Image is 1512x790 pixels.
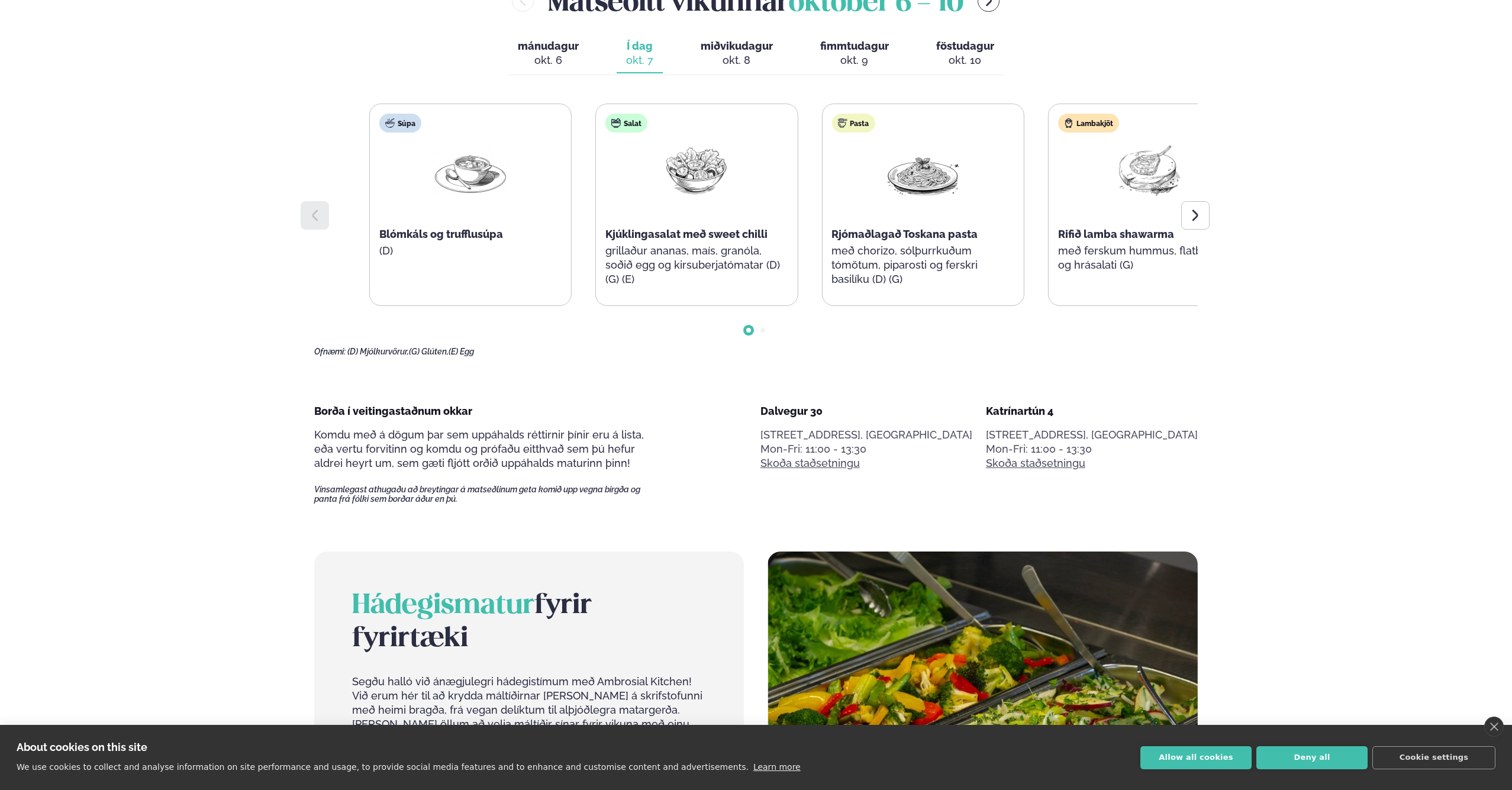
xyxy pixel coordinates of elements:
[626,53,653,67] div: okt. 7
[1058,228,1174,240] span: Rifið lamba shawarma
[1256,746,1368,769] button: Deny all
[626,39,653,53] span: Í dag
[379,244,562,258] p: (D)
[746,328,751,333] span: Go to slide 1
[1372,746,1495,769] button: Cookie settings
[986,404,1198,418] div: Katrínartún 4
[352,589,706,656] h2: fyrir fyrirtæki
[986,442,1198,456] div: Mon-Fri: 11:00 - 13:30
[1140,746,1252,769] button: Allow all cookies
[17,741,147,753] strong: About cookies on this site
[659,142,734,197] img: Salad.png
[1064,118,1073,128] img: Lamb.svg
[831,114,875,133] div: Pasta
[986,456,1085,470] a: Skoða staðsetningu
[936,53,994,67] div: okt. 10
[820,40,889,52] span: fimmtudagur
[753,762,801,772] a: Learn more
[760,428,972,442] p: [STREET_ADDRESS], [GEOGRAPHIC_DATA]
[691,34,782,73] button: miðvikudagur okt. 8
[1058,244,1240,272] p: með ferskum hummus, flatbrauði og hrásalati (G)
[314,405,472,417] span: Borða í veitingastaðnum okkar
[831,244,1014,286] p: með chorizo, sólþurrkuðum tómötum, piparosti og ferskri basilíku (D) (G)
[314,428,644,469] span: Komdu með á dögum þar sem uppáhalds réttirnir þínir eru á lista, eða vertu forvitinn og komdu og ...
[831,228,978,240] span: Rjómaðlagað Toskana pasta
[811,34,898,73] button: fimmtudagur okt. 9
[385,118,395,128] img: soup.svg
[508,34,588,73] button: mánudagur okt. 6
[760,442,972,456] div: Mon-Fri: 11:00 - 13:30
[936,40,994,52] span: föstudagur
[518,40,579,52] span: mánudagur
[1058,114,1119,133] div: Lambakjöt
[760,328,765,333] span: Go to slide 2
[347,347,409,356] span: (D) Mjólkurvörur,
[449,347,474,356] span: (E) Egg
[352,675,706,774] p: Segðu halló við ánægjulegri hádegistímum með Ambrosial Kitchen! Við erum hér til að krydda máltíð...
[820,53,889,67] div: okt. 9
[379,228,503,240] span: Blómkáls og trufflusúpa
[518,53,579,67] div: okt. 6
[605,114,647,133] div: Salat
[1484,717,1504,737] a: close
[837,118,847,128] img: pasta.svg
[433,142,508,197] img: Soup.png
[927,34,1004,73] button: föstudagur okt. 10
[1111,142,1187,197] img: Lamb-Meat.png
[17,762,749,772] p: We use cookies to collect and analyse information on site performance and usage, to provide socia...
[352,593,534,619] span: Hádegismatur
[986,428,1198,442] p: [STREET_ADDRESS], [GEOGRAPHIC_DATA]
[760,456,860,470] a: Skoða staðsetningu
[314,347,346,356] span: Ofnæmi:
[885,142,960,197] img: Spagetti.png
[701,40,773,52] span: miðvikudagur
[611,118,621,128] img: salad.svg
[701,53,773,67] div: okt. 8
[605,244,788,286] p: grillaður ananas, maís, granóla, soðið egg og kirsuberjatómatar (D) (G) (E)
[409,347,449,356] span: (G) Glúten,
[617,34,663,73] button: Í dag okt. 7
[605,228,768,240] span: Kjúklingasalat með sweet chilli
[314,485,661,504] span: Vinsamlegast athugaðu að breytingar á matseðlinum geta komið upp vegna birgða og panta frá fólki ...
[760,404,972,418] div: Dalvegur 30
[379,114,421,133] div: Súpa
